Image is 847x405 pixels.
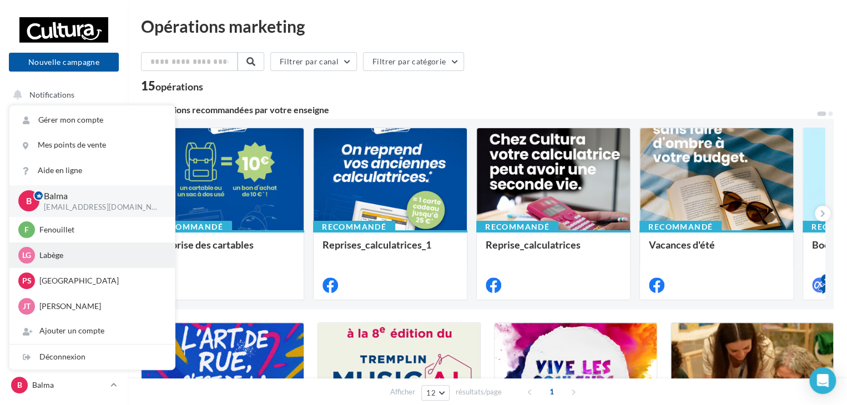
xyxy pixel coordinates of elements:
[486,239,621,261] div: Reprise_calculatrices
[29,90,74,99] span: Notifications
[44,202,157,212] p: [EMAIL_ADDRESS][DOMAIN_NAME]
[9,345,175,369] div: Déconnexion
[456,387,502,397] span: résultats/page
[7,111,121,134] a: Opérations
[426,388,436,397] span: 12
[7,222,121,245] a: Calendrier
[39,250,162,261] p: Labège
[809,367,836,394] div: Open Intercom Messenger
[150,221,232,233] div: Recommandé
[270,52,357,71] button: Filtrer par canal
[9,108,175,133] a: Gérer mon compte
[363,52,464,71] button: Filtrer par catégorie
[9,53,119,72] button: Nouvelle campagne
[7,167,121,190] a: Campagnes
[390,387,415,397] span: Afficher
[421,385,450,401] button: 12
[22,250,31,261] span: Lg
[9,158,175,183] a: Aide en ligne
[24,224,29,235] span: F
[155,82,203,92] div: opérations
[639,221,722,233] div: Recommandé
[9,133,175,158] a: Mes points de vente
[44,190,157,202] p: Balma
[7,138,121,162] a: Boîte de réception1
[543,383,561,401] span: 1
[7,83,117,107] button: Notifications
[39,301,162,312] p: [PERSON_NAME]
[39,275,162,286] p: [GEOGRAPHIC_DATA]
[141,18,834,34] div: Opérations marketing
[649,239,784,261] div: Vacances d'été
[23,301,31,312] span: JT
[313,221,395,233] div: Recommandé
[141,105,816,114] div: 5 opérations recommandées par votre enseigne
[32,379,106,391] p: Balma
[322,239,458,261] div: Reprises_calculatrices_1
[9,374,119,396] a: B Balma
[141,80,203,92] div: 15
[821,274,831,284] div: 4
[22,275,32,286] span: Ps
[39,224,162,235] p: Fenouillet
[159,239,295,261] div: Reprise des cartables
[9,318,175,343] div: Ajouter un compte
[476,221,558,233] div: Recommandé
[7,195,121,218] a: Médiathèque
[17,379,22,391] span: B
[26,195,32,207] span: B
